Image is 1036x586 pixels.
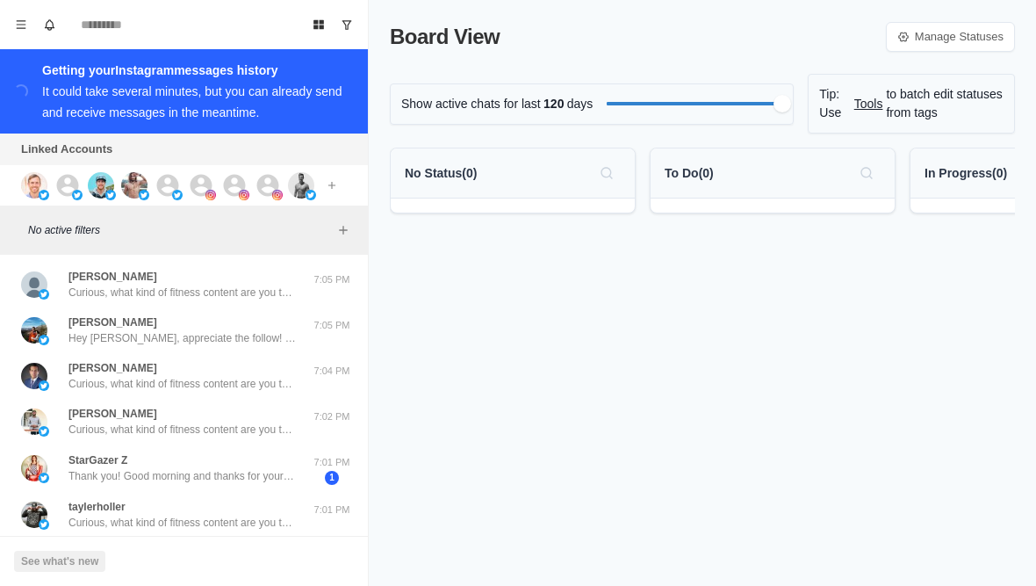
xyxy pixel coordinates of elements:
img: picture [139,190,149,200]
p: [PERSON_NAME] [68,315,157,330]
span: 120 [541,95,567,113]
img: picture [39,335,49,345]
img: picture [21,363,47,389]
p: Hey [PERSON_NAME], appreciate the follow! Curious, what got you interested in my account? Always ... [68,330,297,346]
p: In Progress ( 0 ) [924,164,1007,183]
img: picture [39,380,49,391]
p: Show active chats for last [401,95,541,113]
img: picture [205,190,216,200]
img: picture [21,409,47,435]
p: Curious, what kind of fitness content are you the most interested in? Always looking to see what ... [68,422,297,438]
a: Manage Statuses [886,22,1015,52]
p: to batch edit statuses from tags [886,85,1004,122]
p: StarGazer Z [68,452,127,468]
img: picture [239,190,249,200]
a: Tools [854,95,883,113]
p: No active filters [28,222,333,238]
img: picture [39,473,49,483]
img: picture [172,190,183,200]
button: Search [593,159,621,187]
p: days [567,95,594,113]
span: 1 [325,471,339,485]
img: picture [39,519,49,530]
p: [PERSON_NAME] [68,269,157,285]
img: picture [306,190,316,200]
img: picture [72,190,83,200]
p: Thank you! Good morning and thanks for your kind message! I have [PERSON_NAME] Danlos Symdrome ty... [68,468,297,484]
img: picture [105,190,116,200]
img: picture [21,317,47,344]
p: To Do ( 0 ) [665,164,714,183]
img: picture [21,455,47,481]
p: [PERSON_NAME] [68,360,157,376]
img: picture [39,190,49,200]
img: picture [21,502,47,528]
button: Notifications [35,11,63,39]
p: 7:01 PM [310,503,354,517]
p: taylerholler [68,499,126,515]
p: 7:05 PM [310,318,354,333]
button: Add account [321,175,342,196]
button: Menu [7,11,35,39]
button: Board View [305,11,333,39]
button: Add filters [333,220,354,241]
p: [PERSON_NAME] [68,406,157,422]
p: No Status ( 0 ) [405,164,477,183]
img: picture [39,426,49,437]
p: 7:04 PM [310,364,354,379]
img: picture [39,289,49,300]
button: Search [853,159,881,187]
p: Curious, what kind of fitness content are you the most interested in? Always looking to see what ... [68,285,297,300]
p: 7:02 PM [310,409,354,424]
img: picture [88,172,114,199]
p: Curious, what kind of fitness content are you the most interested in? Always looking to see what ... [68,515,297,531]
p: 7:01 PM [310,455,354,470]
button: See what's new [14,551,105,572]
img: picture [121,172,147,199]
p: Tip: Use [819,85,850,122]
button: Show unread conversations [333,11,361,39]
p: Linked Accounts [21,141,112,158]
p: 7:05 PM [310,272,354,287]
div: It could take several minutes, but you can already send and receive messages in the meantime. [42,84,342,119]
p: Curious, what kind of fitness content are you the most interested in? Always looking to see what ... [68,376,297,392]
img: picture [288,172,314,199]
img: picture [21,172,47,199]
div: Getting your Instagram messages history [42,60,347,81]
p: Board View [390,21,500,53]
img: picture [272,190,283,200]
div: Filter by activity days [773,95,791,112]
img: picture [21,271,47,298]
